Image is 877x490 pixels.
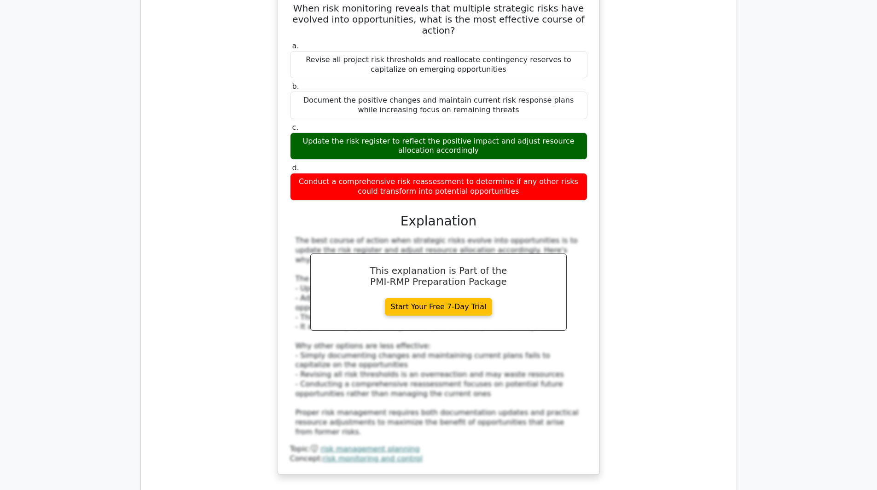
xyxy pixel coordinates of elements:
[290,454,587,464] div: Concept:
[320,444,419,453] a: risk management planning
[296,213,582,229] h3: Explanation
[292,163,299,172] span: d.
[290,92,587,119] div: Document the positive changes and maintain current risk response plans while increasing focus on ...
[290,133,587,160] div: Update the risk register to reflect the positive impact and adjust resource allocation accordingly
[292,41,299,50] span: a.
[290,173,587,201] div: Conduct a comprehensive risk reassessment to determine if any other risks could transform into po...
[289,3,588,36] h5: When risk monitoring reveals that multiple strategic risks have evolved into opportunities, what ...
[292,123,299,132] span: c.
[292,82,299,91] span: b.
[290,444,587,454] div: Topic:
[323,454,423,463] a: risk monitoring and control
[296,236,582,437] div: The best course of action when strategic risks evolve into opportunities is to update the risk re...
[385,298,493,316] a: Start Your Free 7-Day Trial
[290,51,587,79] div: Revise all project risk thresholds and reallocate contingency reserves to capitalize on emerging ...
